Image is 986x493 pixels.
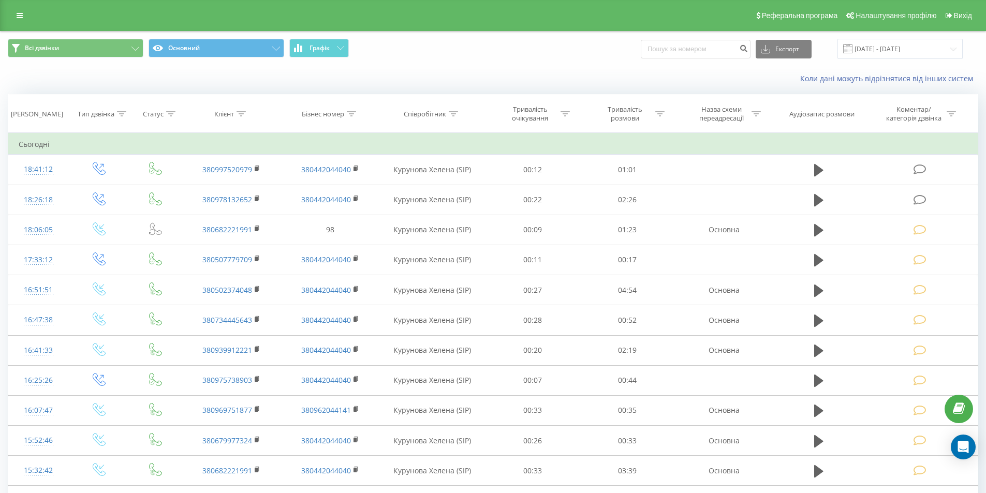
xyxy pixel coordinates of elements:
td: 02:19 [580,335,675,365]
a: 380442044040 [301,255,351,264]
td: Курунова Хелена (SIP) [379,395,485,425]
span: Вихід [954,11,972,20]
div: Коментар/категорія дзвінка [884,105,944,123]
div: Клієнт [214,110,234,118]
td: 00:22 [485,185,580,215]
td: 00:07 [485,365,580,395]
td: Курунова Хелена (SIP) [379,456,485,486]
a: 380682221991 [202,466,252,475]
div: 16:51:51 [19,280,58,300]
button: Графік [289,39,349,57]
td: 00:33 [580,426,675,456]
div: 16:07:47 [19,400,58,421]
div: 18:06:05 [19,220,58,240]
div: 17:33:12 [19,250,58,270]
td: 01:23 [580,215,675,245]
a: 380442044040 [301,195,351,204]
td: 04:54 [580,275,675,305]
div: 16:47:38 [19,310,58,330]
td: Курунова Хелена (SIP) [379,335,485,365]
a: 380682221991 [202,225,252,234]
button: Експорт [756,40,812,58]
a: 380442044040 [301,345,351,355]
td: 00:12 [485,155,580,185]
a: 380502374048 [202,285,252,295]
td: 00:35 [580,395,675,425]
td: 00:27 [485,275,580,305]
td: 00:52 [580,305,675,335]
a: 380442044040 [301,285,351,295]
a: 380978132652 [202,195,252,204]
td: Основна [674,305,773,335]
button: Основний [149,39,284,57]
div: Назва схеми переадресації [694,105,749,123]
td: 00:17 [580,245,675,275]
td: Курунова Хелена (SIP) [379,245,485,275]
span: Налаштування профілю [856,11,936,20]
td: 00:09 [485,215,580,245]
div: Статус [143,110,164,118]
div: 16:41:33 [19,340,58,361]
td: Основна [674,426,773,456]
a: 380442044040 [301,466,351,475]
td: Курунова Хелена (SIP) [379,365,485,395]
div: Аудіозапис розмови [789,110,855,118]
div: 15:32:42 [19,460,58,481]
a: 380679977324 [202,436,252,445]
input: Пошук за номером [641,40,750,58]
a: 380442044040 [301,375,351,385]
a: 380975738903 [202,375,252,385]
td: 01:01 [580,155,675,185]
a: 380962044141 [301,405,351,415]
td: 00:28 [485,305,580,335]
a: 380507779709 [202,255,252,264]
div: Бізнес номер [302,110,344,118]
td: Курунова Хелена (SIP) [379,185,485,215]
a: 380442044040 [301,315,351,325]
td: 03:39 [580,456,675,486]
a: 380969751877 [202,405,252,415]
a: 380939912221 [202,345,252,355]
div: Open Intercom Messenger [951,435,976,459]
button: Всі дзвінки [8,39,143,57]
td: Основна [674,456,773,486]
td: 00:11 [485,245,580,275]
span: Всі дзвінки [25,44,59,52]
td: Курунова Хелена (SIP) [379,275,485,305]
td: Курунова Хелена (SIP) [379,426,485,456]
div: Тип дзвінка [78,110,114,118]
td: 00:20 [485,335,580,365]
td: Курунова Хелена (SIP) [379,305,485,335]
a: Коли дані можуть відрізнятися вiд інших систем [800,73,978,83]
a: 380442044040 [301,436,351,445]
td: 02:26 [580,185,675,215]
div: 18:26:18 [19,190,58,210]
div: Співробітник [404,110,446,118]
td: 00:26 [485,426,580,456]
span: Реферальна програма [762,11,838,20]
div: Тривалість очікування [503,105,558,123]
a: 380442044040 [301,165,351,174]
span: Графік [310,44,330,52]
td: Сьогодні [8,134,978,155]
div: Тривалість розмови [597,105,653,123]
a: 380734445643 [202,315,252,325]
div: 16:25:26 [19,370,58,391]
td: 98 [281,215,379,245]
td: Курунова Хелена (SIP) [379,155,485,185]
div: 18:41:12 [19,159,58,180]
td: Основна [674,275,773,305]
td: Основна [674,335,773,365]
div: 15:52:46 [19,430,58,451]
td: Курунова Хелена (SIP) [379,215,485,245]
td: 00:44 [580,365,675,395]
div: [PERSON_NAME] [11,110,63,118]
td: Основна [674,395,773,425]
td: 00:33 [485,456,580,486]
td: Основна [674,215,773,245]
a: 380997520979 [202,165,252,174]
td: 00:33 [485,395,580,425]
